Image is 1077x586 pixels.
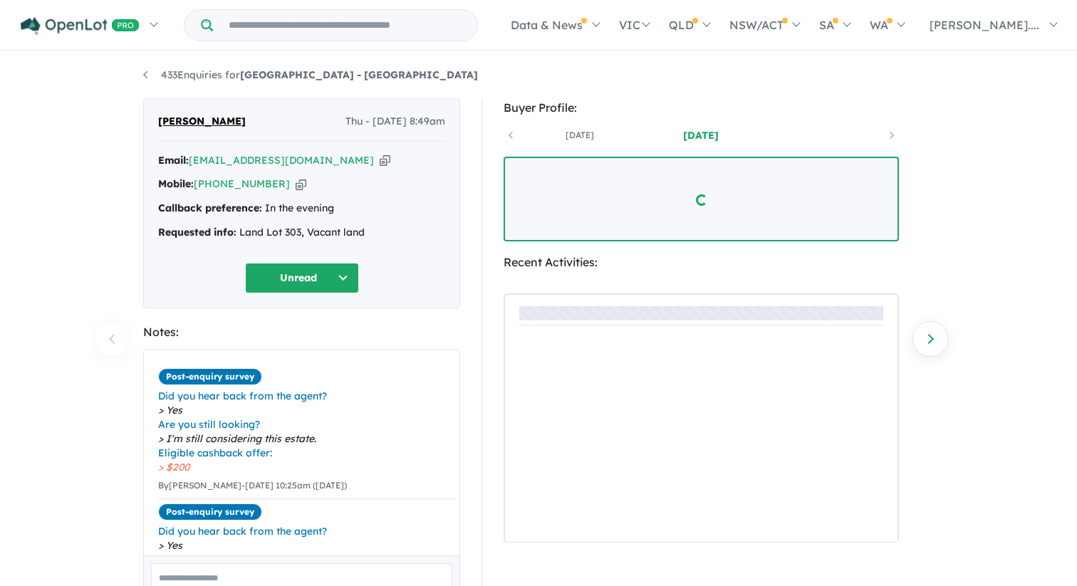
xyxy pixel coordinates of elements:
span: Post-enquiry survey [158,368,262,385]
button: Copy [380,153,390,168]
a: 433Enquiries for[GEOGRAPHIC_DATA] - [GEOGRAPHIC_DATA] [143,68,478,81]
strong: [GEOGRAPHIC_DATA] - [GEOGRAPHIC_DATA] [240,68,478,81]
span: Yes [158,538,456,553]
input: Try estate name, suburb, builder or developer [216,10,474,41]
button: Unread [245,263,359,293]
div: Notes: [143,323,460,342]
div: In the evening [158,200,445,217]
span: Are you still looking? [158,417,456,431]
span: Yes [158,403,456,417]
span: Did you hear back from the agent? [158,524,456,538]
strong: Mobile: [158,177,194,190]
a: [DATE] [640,128,761,142]
span: Post-enquiry survey [158,503,262,520]
div: Land Lot 303, Vacant land [158,224,445,241]
small: By [PERSON_NAME] - [DATE] 10:25am ([DATE]) [158,480,347,491]
a: [PHONE_NUMBER] [194,177,290,190]
div: Buyer Profile: [504,98,899,117]
img: Openlot PRO Logo White [21,17,140,35]
nav: breadcrumb [143,67,934,84]
span: Did you hear back from the agent? [158,389,456,403]
strong: Requested info: [158,226,236,239]
a: [EMAIL_ADDRESS][DOMAIN_NAME] [189,154,374,167]
i: Eligible cashback offer: [158,446,272,459]
strong: Callback preference: [158,202,262,214]
strong: Email: [158,154,189,167]
span: I'm still considering this estate. [158,431,456,446]
a: [DATE] [519,128,640,142]
div: Recent Activities: [504,253,899,272]
span: Thu - [DATE] 8:49am [345,113,445,130]
span: [PERSON_NAME] [158,113,246,130]
button: Copy [296,177,306,192]
span: [PERSON_NAME].... [930,18,1039,32]
span: $200 [158,460,456,474]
